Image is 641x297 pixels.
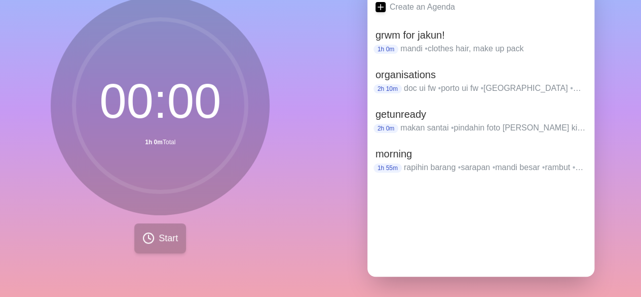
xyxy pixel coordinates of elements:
[404,161,586,174] p: rapihin barang sarapan mandi besar rambut white clothes check
[373,84,402,93] p: 2h 10m
[425,44,428,53] span: •
[134,223,186,253] button: Start
[373,45,398,54] p: 1h 0m
[404,82,586,94] p: doc ui fw porto ui fw [GEOGRAPHIC_DATA] POSTG N SUBMIT fibic
[480,84,483,92] span: •
[570,84,581,92] span: •
[400,43,586,55] p: mandi clothes hair, make up pack
[458,163,461,172] span: •
[451,123,454,132] span: •
[492,163,495,172] span: •
[375,146,586,161] h2: morning
[375,27,586,43] h2: grwm for jakun!
[542,163,545,172] span: •
[159,232,178,245] span: Start
[375,107,586,122] h2: getunready
[400,122,586,134] p: makan santai pindahin foto [PERSON_NAME] kirim post foto
[438,84,441,92] span: •
[572,163,583,172] span: •
[373,124,398,133] p: 2h 0m
[373,163,402,173] p: 1h 55m
[375,67,586,82] h2: organisations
